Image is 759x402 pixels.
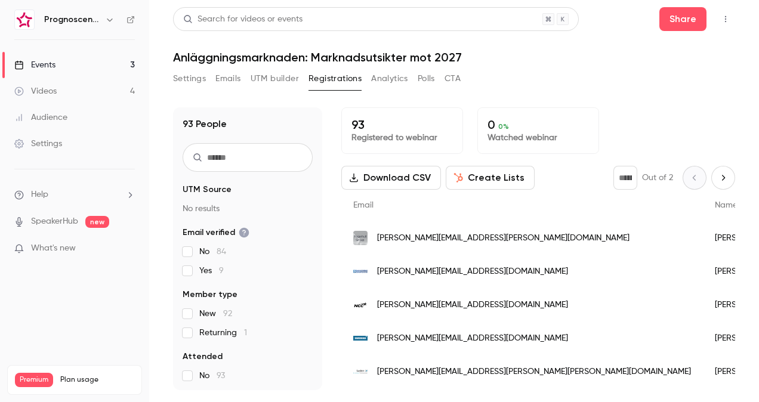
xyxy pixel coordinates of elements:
p: Out of 2 [642,172,673,184]
iframe: Noticeable Trigger [121,243,135,254]
span: Attended [183,351,223,363]
span: New [199,308,232,320]
span: new [85,216,109,228]
img: swemas.com [353,336,368,341]
img: fagerhultgroup.com [353,231,368,245]
button: CTA [445,69,461,88]
p: 0 [488,117,589,132]
button: Polls [418,69,435,88]
img: dahlgrenscement.se [353,264,368,279]
span: 92 [223,310,232,318]
p: Registered to webinar [351,132,453,144]
span: 0 % [498,122,509,131]
span: Premium [15,373,53,387]
p: 93 [351,117,453,132]
button: UTM builder [251,69,299,88]
button: Share [659,7,706,31]
button: Emails [215,69,240,88]
span: 1 [244,329,247,337]
button: Next page [711,166,735,190]
span: Help [31,188,48,201]
button: Create Lists [446,166,535,190]
h1: 93 People [183,117,227,131]
a: SpeakerHub [31,215,78,228]
span: [PERSON_NAME][EMAIL_ADDRESS][PERSON_NAME][DOMAIN_NAME] [377,232,630,245]
div: Settings [14,138,62,150]
button: Download CSV [341,166,441,190]
span: UTM Source [183,184,232,196]
div: Events [14,59,55,71]
span: [PERSON_NAME][EMAIL_ADDRESS][DOMAIN_NAME] [377,332,568,345]
span: Name [715,201,738,209]
span: 93 [217,372,225,380]
span: Returning [199,327,247,339]
img: Prognoscentret | Powered by Hubexo [15,10,34,29]
span: 84 [217,248,226,256]
button: Settings [173,69,206,88]
img: layher.se [353,364,368,379]
p: No results [183,203,313,215]
span: 9 [219,267,224,275]
span: [PERSON_NAME][EMAIL_ADDRESS][DOMAIN_NAME] [377,265,568,278]
span: No [199,370,225,382]
img: ncc.se [353,298,368,312]
button: Registrations [308,69,362,88]
span: No [199,246,226,258]
div: Videos [14,85,57,97]
span: Yes [199,265,224,277]
p: Watched webinar [488,132,589,144]
span: Email [353,201,374,209]
span: Member type [183,289,237,301]
span: Email verified [183,227,249,239]
div: Audience [14,112,67,123]
h1: Anläggningsmarknaden: Marknadsutsikter mot 2027 [173,50,735,64]
li: help-dropdown-opener [14,188,135,201]
span: What's new [31,242,76,255]
span: [PERSON_NAME][EMAIL_ADDRESS][DOMAIN_NAME] [377,299,568,311]
div: Search for videos or events [183,13,303,26]
span: [PERSON_NAME][EMAIL_ADDRESS][PERSON_NAME][PERSON_NAME][DOMAIN_NAME] [377,366,691,378]
button: Analytics [371,69,408,88]
span: Plan usage [60,375,134,385]
h6: Prognoscentret | Powered by Hubexo [44,14,100,26]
